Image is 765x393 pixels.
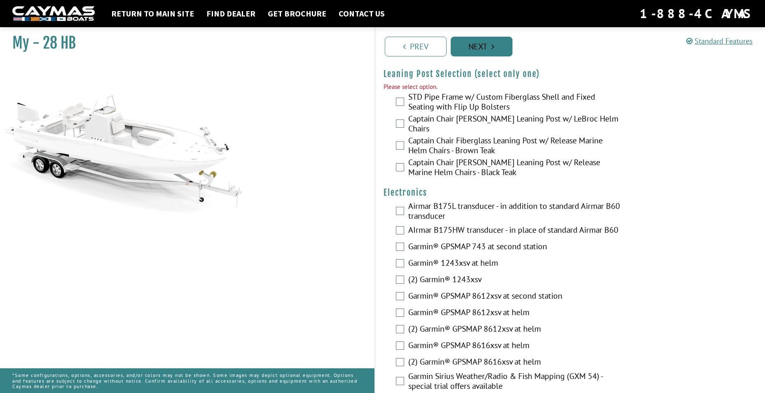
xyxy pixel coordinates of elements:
label: AIrmar B175HW transducer - in place of standard Airmar B60 [408,225,622,237]
img: white-logo-c9c8dbefe5ff5ceceb0f0178aa75bf4bb51f6bca0971e226c86eb53dfe498488.png [12,6,95,21]
label: Garmin® 1243xsv at helm [408,258,622,270]
label: Garmin Sirius Weather/Radio & Fish Mapping (GXM 54) - special trial offers available [408,371,622,393]
h4: Leaning Post Selection (select only one) [384,69,757,79]
h4: Electronics [384,187,757,198]
a: Return to main site [107,8,198,19]
label: Garmin® GPSMAP 8616xsv at helm [408,340,622,352]
p: *Some configurations, options, accessories, and/or colors may not be shown. Some images may depic... [12,368,362,393]
label: Captain Chair Fiberglass Leaning Post w/ Release Marine Helm Chairs - Brown Teak [408,136,622,157]
label: Captain Chair [PERSON_NAME] Leaning Post w/ Release Marine Helm Chairs - Black Teak [408,157,622,179]
h1: My - 28 HB [12,34,354,52]
a: Next [451,37,512,56]
a: Standard Features [686,36,753,46]
label: Captain Chair [PERSON_NAME] Leaning Post w/ LeBroc Helm Chairs [408,114,622,136]
div: 1-888-4CAYMAS [640,5,753,23]
label: Airmar B175L transducer - in addition to standard Airmar B60 transducer [408,201,622,223]
a: Get Brochure [264,8,330,19]
label: Garmin® GPSMAP 8612xsv at helm [408,307,622,319]
label: Garmin® GPSMAP 743 at second station [408,241,622,253]
label: (2) Garmin® 1243xsv [408,274,622,286]
a: Prev [385,37,447,56]
label: (2) Garmin® GPSMAP 8616xsv at helm [408,357,622,369]
a: Find Dealer [202,8,260,19]
label: Garmin® GPSMAP 8612xsv at second station [408,291,622,303]
label: (2) Garmin® GPSMAP 8612xsv at helm [408,324,622,336]
a: Contact Us [335,8,389,19]
label: STD Pipe Frame w/ Custom Fiberglass Shell and Fixed Seating with Flip Up Bolsters [408,92,622,114]
div: Please select option. [384,82,757,92]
